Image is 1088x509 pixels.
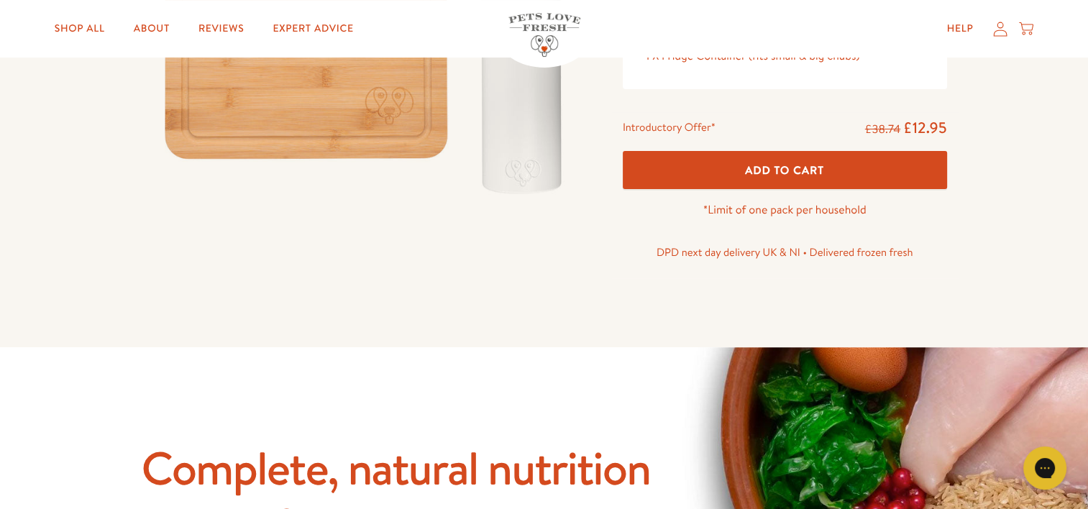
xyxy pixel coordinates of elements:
[508,13,580,57] img: Pets Love Fresh
[623,243,947,262] p: DPD next day delivery UK & NI • Delivered frozen fresh
[623,118,716,139] div: Introductory Offer*
[187,14,255,43] a: Reviews
[936,14,985,43] a: Help
[1016,441,1074,495] iframe: Gorgias live chat messenger
[623,151,947,189] button: Add To Cart
[865,121,900,137] s: £38.74
[745,162,824,178] span: Add To Cart
[623,201,947,220] p: *Limit of one pack per household
[122,14,181,43] a: About
[43,14,116,43] a: Shop All
[903,117,947,138] span: £12.95
[261,14,365,43] a: Expert Advice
